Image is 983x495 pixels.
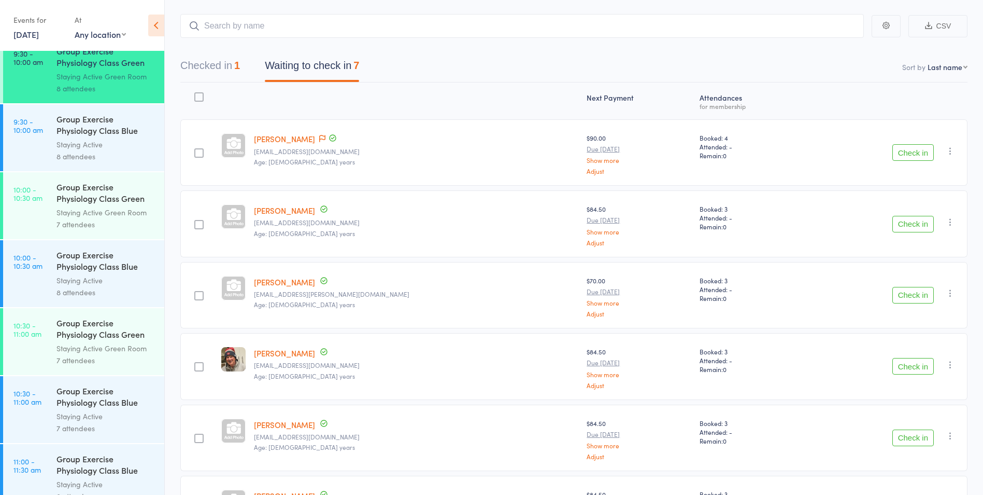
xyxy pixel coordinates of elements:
[56,181,155,207] div: Group Exercise Physiology Class Green Room
[587,276,691,317] div: $70.00
[892,430,934,446] button: Check in
[700,213,802,222] span: Attended: -
[892,287,934,304] button: Check in
[56,218,155,230] div: 7 attendees
[700,356,802,365] span: Attended: -
[892,144,934,161] button: Check in
[13,253,42,270] time: 10:00 - 10:30 am
[723,222,726,231] span: 0
[13,321,41,338] time: 10:30 - 11:00 am
[587,204,691,245] div: $84.50
[700,222,802,231] span: Remain:
[56,82,155,94] div: 8 attendees
[700,347,802,356] span: Booked: 3
[254,219,578,226] small: linchan55@hotmail.com
[587,310,691,317] a: Adjust
[180,54,240,82] button: Checked in1
[3,240,164,307] a: 10:00 -10:30 amGroup Exercise Physiology Class Blue RoomStaying Active8 attendees
[700,103,802,109] div: for membership
[180,14,864,38] input: Search by name
[700,276,802,285] span: Booked: 3
[254,229,355,238] span: Age: [DEMOGRAPHIC_DATA] years
[353,60,359,71] div: 7
[75,11,126,29] div: At
[3,36,164,103] a: 9:30 -10:00 amGroup Exercise Physiology Class Green RoomStaying Active Green Room8 attendees
[56,385,155,410] div: Group Exercise Physiology Class Blue Room
[13,185,42,202] time: 10:00 - 10:30 am
[56,354,155,366] div: 7 attendees
[254,133,315,144] a: [PERSON_NAME]
[56,207,155,218] div: Staying Active Green Room
[56,286,155,298] div: 8 attendees
[700,419,802,428] span: Booked: 3
[587,228,691,235] a: Show more
[902,62,925,72] label: Sort by
[13,49,43,66] time: 9:30 - 10:00 am
[56,422,155,434] div: 7 attendees
[587,419,691,460] div: $84.50
[56,139,155,150] div: Staying Active
[254,300,355,309] span: Age: [DEMOGRAPHIC_DATA] years
[587,453,691,460] a: Adjust
[700,294,802,302] span: Remain:
[587,168,691,174] a: Adjust
[587,145,691,153] small: Due [DATE]
[3,172,164,239] a: 10:00 -10:30 amGroup Exercise Physiology Class Green RoomStaying Active Green Room7 attendees
[587,157,691,163] a: Show more
[700,204,802,213] span: Booked: 3
[582,87,695,115] div: Next Payment
[892,216,934,232] button: Check in
[723,294,726,302] span: 0
[254,419,315,430] a: [PERSON_NAME]
[56,71,155,82] div: Staying Active Green Room
[587,382,691,389] a: Adjust
[700,436,802,445] span: Remain:
[234,60,240,71] div: 1
[56,410,155,422] div: Staying Active
[3,104,164,171] a: 9:30 -10:00 amGroup Exercise Physiology Class Blue RoomStaying Active8 attendees
[587,442,691,449] a: Show more
[254,362,578,369] small: stig@interock.net
[56,342,155,354] div: Staying Active Green Room
[700,151,802,160] span: Remain:
[56,478,155,490] div: Staying Active
[56,249,155,274] div: Group Exercise Physiology Class Blue Room
[723,365,726,374] span: 0
[695,87,806,115] div: Atten­dances
[254,348,315,359] a: [PERSON_NAME]
[254,205,315,216] a: [PERSON_NAME]
[587,288,691,295] small: Due [DATE]
[56,45,155,71] div: Group Exercise Physiology Class Green Room
[56,453,155,478] div: Group Exercise Physiology Class Blue Room
[3,376,164,443] a: 10:30 -11:00 amGroup Exercise Physiology Class Blue RoomStaying Active7 attendees
[254,157,355,166] span: Age: [DEMOGRAPHIC_DATA] years
[56,150,155,162] div: 8 attendees
[587,216,691,224] small: Due [DATE]
[587,133,691,174] div: $90.00
[587,371,691,378] a: Show more
[700,365,802,374] span: Remain:
[892,358,934,375] button: Check in
[587,347,691,388] div: $84.50
[56,317,155,342] div: Group Exercise Physiology Class Green Room
[56,113,155,139] div: Group Exercise Physiology Class Blue Room
[13,11,64,29] div: Events for
[75,29,126,40] div: Any location
[13,457,41,474] time: 11:00 - 11:30 am
[56,274,155,286] div: Staying Active
[254,372,355,380] span: Age: [DEMOGRAPHIC_DATA] years
[254,291,578,298] small: bill.chuck@bigpond.com
[587,239,691,246] a: Adjust
[254,433,578,441] small: jhepburn@bigpond.net.au
[928,62,962,72] div: Last name
[700,133,802,142] span: Booked: 4
[700,285,802,294] span: Attended: -
[13,29,39,40] a: [DATE]
[700,142,802,151] span: Attended: -
[254,443,355,451] span: Age: [DEMOGRAPHIC_DATA] years
[13,389,41,406] time: 10:30 - 11:00 am
[221,347,246,372] img: image1759979150.png
[13,117,43,134] time: 9:30 - 10:00 am
[723,436,726,445] span: 0
[587,299,691,306] a: Show more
